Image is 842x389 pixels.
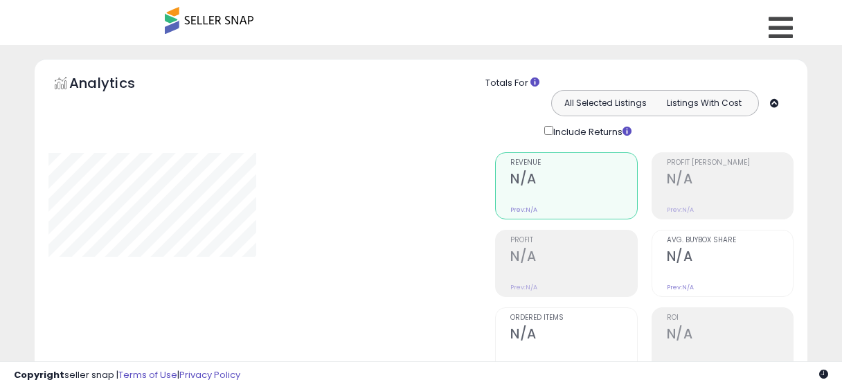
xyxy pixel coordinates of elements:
[179,368,240,381] a: Privacy Policy
[667,314,793,322] span: ROI
[667,248,793,267] h2: N/A
[667,237,793,244] span: Avg. Buybox Share
[510,237,636,244] span: Profit
[485,77,797,90] div: Totals For
[510,361,537,369] small: Prev: N/A
[654,94,754,112] button: Listings With Cost
[69,73,162,96] h5: Analytics
[667,361,694,369] small: Prev: N/A
[14,369,240,382] div: seller snap | |
[667,326,793,345] h2: N/A
[14,368,64,381] strong: Copyright
[667,283,694,291] small: Prev: N/A
[667,206,694,214] small: Prev: N/A
[510,206,537,214] small: Prev: N/A
[510,248,636,267] h2: N/A
[510,314,636,322] span: Ordered Items
[510,171,636,190] h2: N/A
[555,94,655,112] button: All Selected Listings
[667,159,793,167] span: Profit [PERSON_NAME]
[510,159,636,167] span: Revenue
[534,123,648,139] div: Include Returns
[667,171,793,190] h2: N/A
[510,326,636,345] h2: N/A
[118,368,177,381] a: Terms of Use
[510,283,537,291] small: Prev: N/A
